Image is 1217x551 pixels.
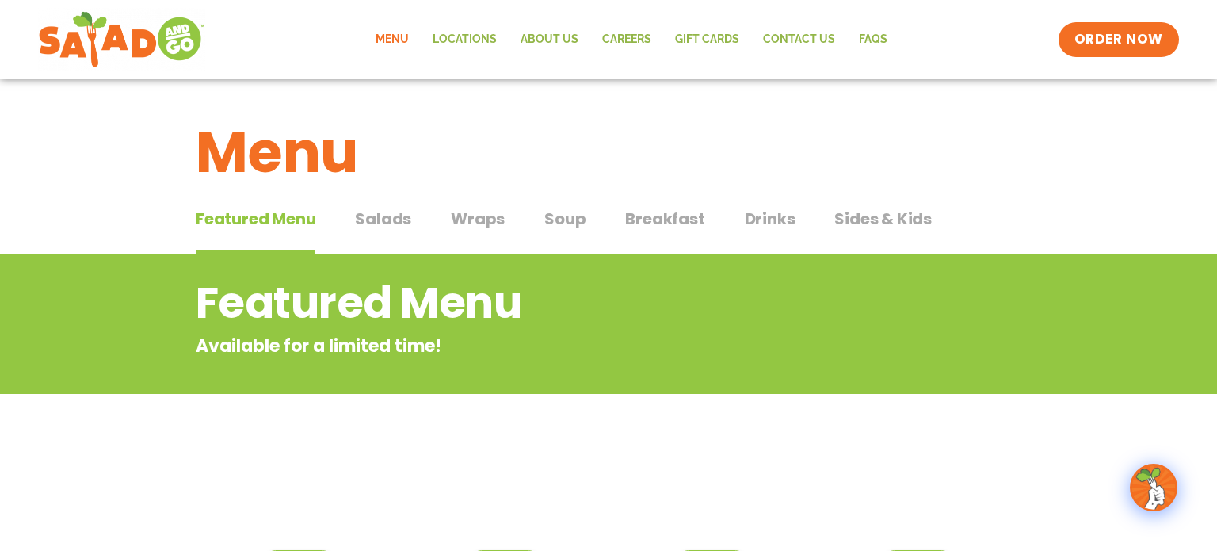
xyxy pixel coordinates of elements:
span: Soup [544,207,586,231]
img: wpChatIcon [1131,465,1176,510]
a: Locations [421,21,509,58]
span: Salads [355,207,411,231]
span: Breakfast [625,207,704,231]
h2: Featured Menu [196,271,894,335]
p: Available for a limited time! [196,333,894,359]
a: Menu [364,21,421,58]
img: new-SAG-logo-768×292 [38,8,205,71]
nav: Menu [364,21,899,58]
a: ORDER NOW [1059,22,1179,57]
span: ORDER NOW [1074,30,1163,49]
a: FAQs [847,21,899,58]
a: About Us [509,21,590,58]
span: Sides & Kids [834,207,932,231]
span: Featured Menu [196,207,315,231]
a: Careers [590,21,663,58]
a: Contact Us [751,21,847,58]
span: Wraps [451,207,505,231]
div: Tabbed content [196,201,1021,255]
h1: Menu [196,109,1021,195]
a: GIFT CARDS [663,21,751,58]
span: Drinks [745,207,795,231]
